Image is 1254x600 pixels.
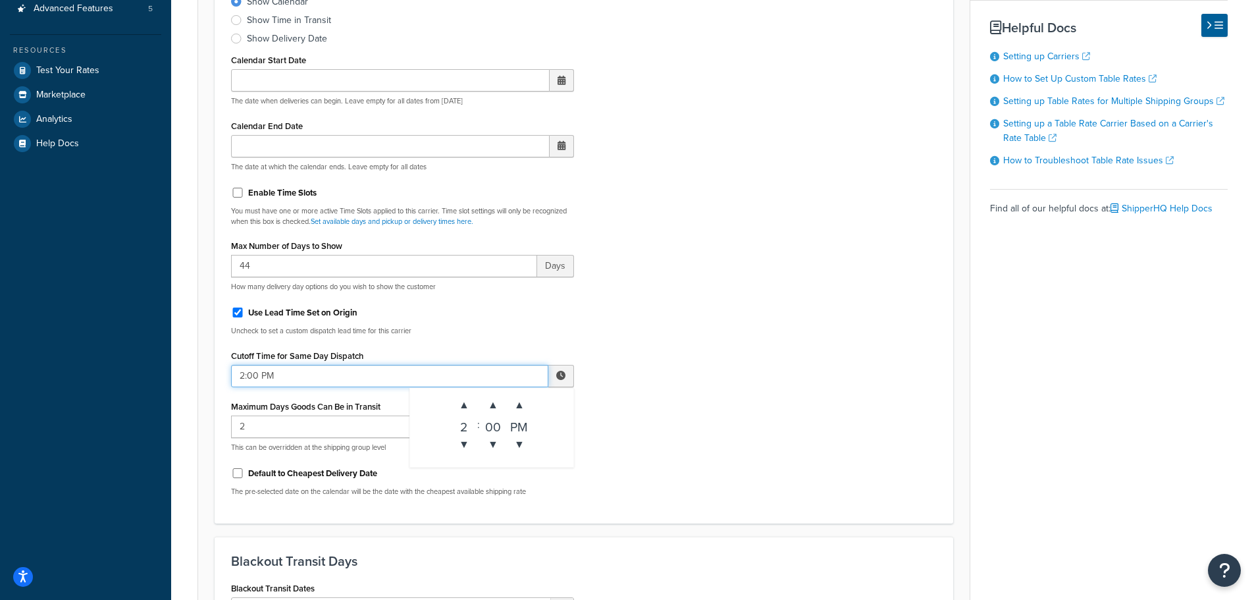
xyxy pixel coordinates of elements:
[506,418,533,431] div: PM
[1003,72,1157,86] a: How to Set Up Custom Table Rates
[537,255,574,277] span: Days
[1110,202,1213,215] a: ShipperHQ Help Docs
[231,96,574,106] p: The date when deliveries can begin. Leave empty for all dates from [DATE]
[990,189,1228,218] div: Find all of our helpful docs at:
[480,418,506,431] div: 00
[231,55,306,65] label: Calendar Start Date
[36,65,99,76] span: Test Your Rates
[247,14,331,27] div: Show Time in Transit
[231,443,574,452] p: This can be overridden at the shipping group level
[10,59,161,82] a: Test Your Rates
[10,107,161,131] a: Analytics
[231,326,574,336] p: Uncheck to set a custom dispatch lead time for this carrier
[1201,14,1228,37] button: Hide Help Docs
[231,282,574,292] p: How many delivery day options do you wish to show the customer
[34,3,113,14] span: Advanced Features
[1208,554,1241,587] button: Open Resource Center
[36,90,86,101] span: Marketplace
[451,418,477,431] div: 2
[231,162,574,172] p: The date at which the calendar ends. Leave empty for all dates
[506,431,533,458] span: ▼
[231,351,363,361] label: Cutoff Time for Same Day Dispatch
[480,431,506,458] span: ▼
[36,138,79,150] span: Help Docs
[231,206,574,227] p: You must have one or more active Time Slots applied to this carrier. Time slot settings will only...
[231,584,315,593] label: Blackout Transit Dates
[451,431,477,458] span: ▼
[231,487,574,497] p: The pre-selected date on the calendar will be the date with the cheapest available shipping rate
[1003,94,1224,108] a: Setting up Table Rates for Multiple Shipping Groups
[36,114,72,125] span: Analytics
[247,32,327,45] div: Show Delivery Date
[231,241,342,251] label: Max Number of Days to Show
[231,402,380,412] label: Maximum Days Goods Can Be in Transit
[148,3,153,14] span: 5
[1003,153,1174,167] a: How to Troubleshoot Table Rate Issues
[990,20,1228,35] h3: Helpful Docs
[248,187,317,199] label: Enable Time Slots
[480,392,506,418] span: ▲
[10,45,161,56] div: Resources
[10,132,161,155] a: Help Docs
[248,468,377,479] label: Default to Cheapest Delivery Date
[1003,49,1090,63] a: Setting up Carriers
[451,392,477,418] span: ▲
[1003,117,1213,145] a: Setting up a Table Rate Carrier Based on a Carrier's Rate Table
[506,392,533,418] span: ▲
[248,307,357,319] label: Use Lead Time Set on Origin
[311,216,473,227] a: Set available days and pickup or delivery times here.
[231,554,937,568] h3: Blackout Transit Days
[231,121,303,131] label: Calendar End Date
[477,392,480,458] div: :
[10,83,161,107] a: Marketplace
